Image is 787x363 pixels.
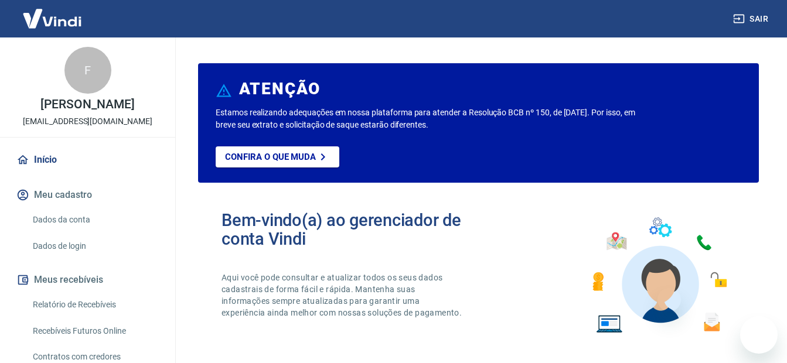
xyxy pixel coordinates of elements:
p: Estamos realizando adequações em nossa plataforma para atender a Resolução BCB nº 150, de [DATE].... [216,107,636,131]
img: Imagem de um avatar masculino com diversos icones exemplificando as funcionalidades do gerenciado... [582,211,735,340]
iframe: Button to launch messaging window [740,316,778,354]
a: Confira o que muda [216,146,339,167]
a: Dados de login [28,234,161,258]
button: Meus recebíveis [14,267,161,293]
p: [PERSON_NAME] [40,98,134,111]
img: Vindi [14,1,90,36]
p: Aqui você pode consultar e atualizar todos os seus dados cadastrais de forma fácil e rápida. Mant... [222,272,464,319]
button: Sair [731,8,773,30]
a: Recebíveis Futuros Online [28,319,161,343]
a: Dados da conta [28,208,161,232]
button: Meu cadastro [14,182,161,208]
div: F [64,47,111,94]
p: Confira o que muda [225,152,316,162]
a: Relatório de Recebíveis [28,293,161,317]
iframe: Close message [657,288,681,311]
a: Início [14,147,161,173]
h6: ATENÇÃO [239,83,321,95]
p: [EMAIL_ADDRESS][DOMAIN_NAME] [23,115,152,128]
h2: Bem-vindo(a) ao gerenciador de conta Vindi [222,211,479,248]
